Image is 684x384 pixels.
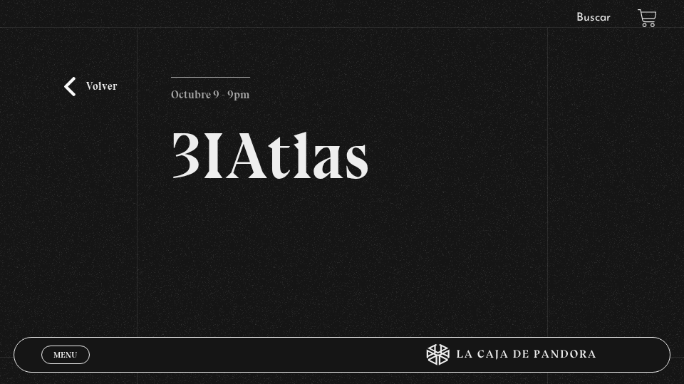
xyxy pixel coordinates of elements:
a: Volver [64,77,117,96]
span: Cerrar [48,363,82,373]
a: View your shopping cart [638,9,657,28]
p: Octubre 9 - 9pm [171,77,250,105]
a: Buscar [576,12,611,24]
span: Menu [53,351,77,359]
h2: 3IAtlas [171,123,512,189]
